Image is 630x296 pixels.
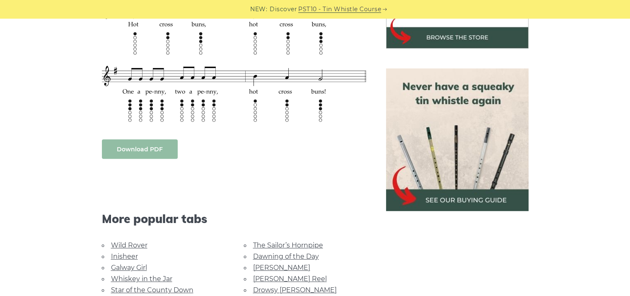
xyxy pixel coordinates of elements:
a: Dawning of the Day [253,252,319,260]
a: PST10 - Tin Whistle Course [298,5,381,14]
span: Discover [270,5,297,14]
img: tin whistle buying guide [386,68,529,211]
span: NEW: [250,5,267,14]
a: Drowsy [PERSON_NAME] [253,286,337,294]
a: The Sailor’s Hornpipe [253,241,323,249]
a: Whiskey in the Jar [111,275,172,283]
a: Star of the County Down [111,286,193,294]
a: [PERSON_NAME] Reel [253,275,327,283]
a: Download PDF [102,139,178,159]
a: Wild Rover [111,241,147,249]
a: Galway Girl [111,264,147,272]
span: More popular tabs [102,212,366,226]
a: [PERSON_NAME] [253,264,310,272]
a: Inisheer [111,252,138,260]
